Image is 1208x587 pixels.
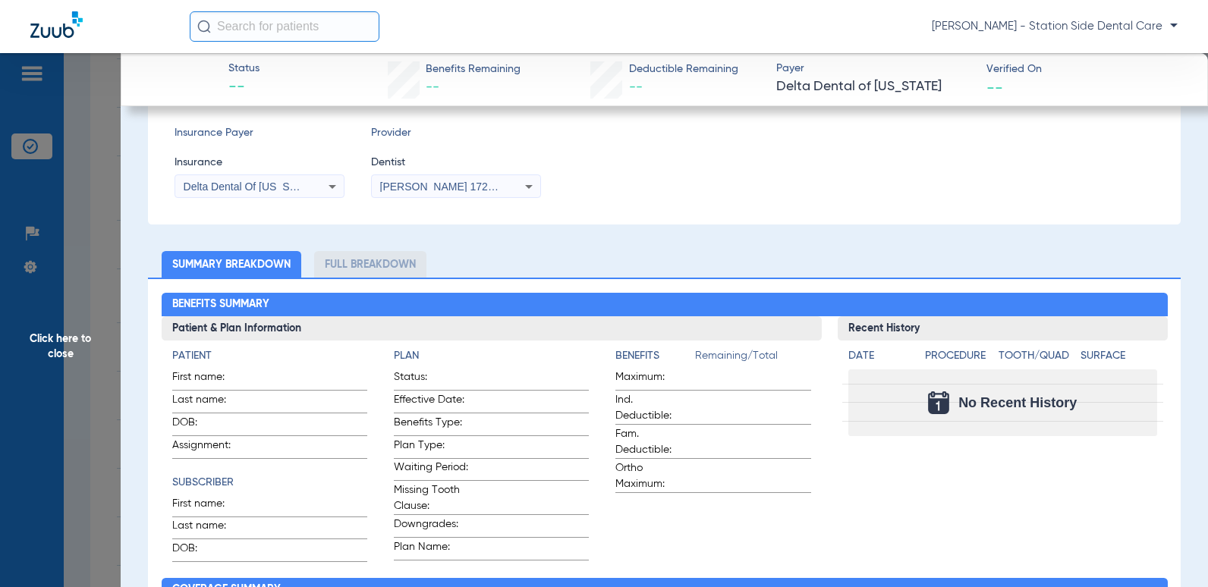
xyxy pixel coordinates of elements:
[175,125,344,141] span: Insurance Payer
[958,395,1077,410] span: No Recent History
[371,125,541,141] span: Provider
[172,348,367,364] h4: Patient
[999,348,1075,369] app-breakdown-title: Tooth/Quad
[394,516,468,537] span: Downgrades:
[162,251,301,278] li: Summary Breakdown
[172,415,247,435] span: DOB:
[172,475,367,491] h4: Subscriber
[162,293,1168,317] h2: Benefits Summary
[848,348,912,364] h4: Date
[394,482,468,514] span: Missing Tooth Clause:
[228,77,260,99] span: --
[172,392,247,413] span: Last name:
[986,61,1184,77] span: Verified On
[838,316,1168,341] h3: Recent History
[172,541,247,561] span: DOB:
[615,392,690,424] span: Ind. Deductible:
[1081,348,1157,364] h4: Surface
[615,348,695,364] h4: Benefits
[925,348,994,369] app-breakdown-title: Procedure
[172,438,247,458] span: Assignment:
[228,61,260,77] span: Status
[925,348,994,364] h4: Procedure
[615,348,695,369] app-breakdown-title: Benefits
[394,539,468,560] span: Plan Name:
[629,61,738,77] span: Deductible Remaining
[314,251,426,278] li: Full Breakdown
[380,180,530,193] span: [PERSON_NAME] 1720727720
[848,348,912,369] app-breakdown-title: Date
[371,155,541,171] span: Dentist
[162,316,822,341] h3: Patient & Plan Information
[172,496,247,516] span: First name:
[615,460,690,492] span: Ortho Maximum:
[928,391,949,414] img: Calendar
[175,155,344,171] span: Insurance
[184,180,319,193] span: Delta Dental Of [US_STATE]
[172,369,247,390] span: First name:
[394,348,589,364] h4: Plan
[426,61,521,77] span: Benefits Remaining
[986,79,1003,95] span: --
[394,460,468,480] span: Waiting Period:
[190,11,379,42] input: Search for patients
[197,20,211,33] img: Search Icon
[932,19,1178,34] span: [PERSON_NAME] - Station Side Dental Care
[695,348,810,369] span: Remaining/Total
[629,80,643,94] span: --
[776,61,974,77] span: Payer
[776,77,974,96] span: Delta Dental of [US_STATE]
[172,518,247,538] span: Last name:
[394,392,468,413] span: Effective Date:
[615,426,690,458] span: Fam. Deductible:
[394,438,468,458] span: Plan Type:
[426,80,439,94] span: --
[30,11,83,38] img: Zuub Logo
[394,415,468,435] span: Benefits Type:
[615,369,690,390] span: Maximum:
[999,348,1075,364] h4: Tooth/Quad
[1081,348,1157,369] app-breakdown-title: Surface
[394,369,468,390] span: Status:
